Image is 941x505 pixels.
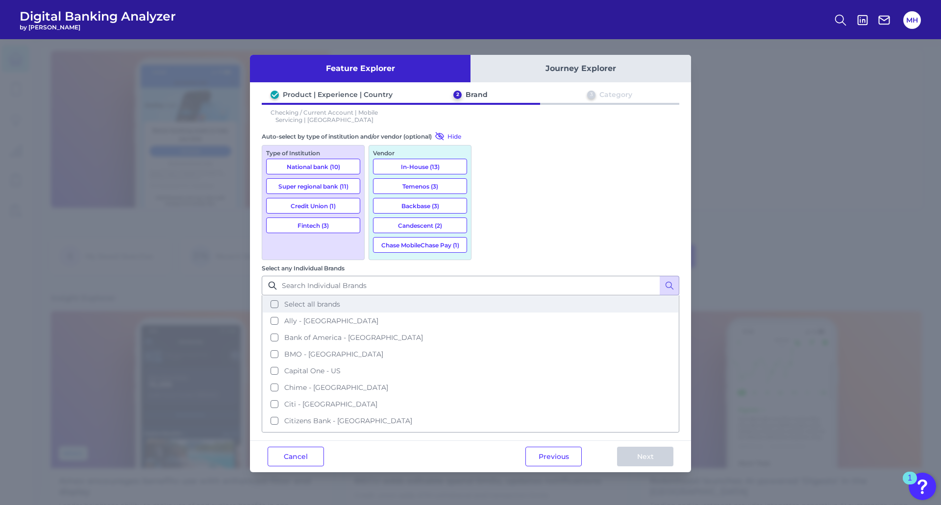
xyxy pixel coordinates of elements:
button: Fintech (3) [266,217,360,233]
button: Ally - [GEOGRAPHIC_DATA] [263,313,678,329]
button: Cancel [268,447,324,466]
button: Feature Explorer [250,55,470,82]
button: In-House (13) [373,159,467,174]
button: Previous [525,447,582,466]
span: Capital One - US [284,366,341,375]
button: Next [617,447,673,466]
button: Citi - [GEOGRAPHIC_DATA] [263,396,678,412]
div: Category [599,90,632,99]
button: Journey Explorer [470,55,691,82]
button: BMO - [GEOGRAPHIC_DATA] [263,346,678,362]
button: Citizens Bank - [GEOGRAPHIC_DATA] [263,412,678,429]
span: BMO - [GEOGRAPHIC_DATA] [284,350,383,359]
div: Product | Experience | Country [283,90,393,99]
span: Digital Banking Analyzer [20,9,176,24]
button: Chime - [GEOGRAPHIC_DATA] [263,379,678,396]
span: Select all brands [284,300,340,309]
p: Checking / Current Account | Mobile Servicing | [GEOGRAPHIC_DATA] [262,109,387,123]
button: Capital One - US [263,362,678,379]
div: 1 [908,478,912,491]
button: Chase MobileChase Pay (1) [373,237,467,253]
span: Bank of America - [GEOGRAPHIC_DATA] [284,333,423,342]
button: Candescent (2) [373,217,467,233]
div: Type of Institution [266,149,360,157]
button: MH [903,11,921,29]
button: National bank (10) [266,159,360,174]
span: Citi - [GEOGRAPHIC_DATA] [284,400,377,409]
div: 3 [587,91,595,99]
button: Super regional bank (11) [266,178,360,194]
button: Hide [432,131,461,141]
div: 2 [453,91,462,99]
span: Ally - [GEOGRAPHIC_DATA] [284,316,378,325]
button: Open Resource Center, 1 new notification [909,473,936,500]
div: Auto-select by type of institution and/or vendor (optional) [262,131,471,141]
input: Search Individual Brands [262,276,679,295]
div: Brand [466,90,488,99]
button: Fifth Third - US [263,429,678,446]
button: Select all brands [263,296,678,313]
span: by [PERSON_NAME] [20,24,176,31]
span: Chime - [GEOGRAPHIC_DATA] [284,383,388,392]
label: Select any Individual Brands [262,265,345,272]
button: Credit Union (1) [266,198,360,214]
button: Backbase (3) [373,198,467,214]
span: Citizens Bank - [GEOGRAPHIC_DATA] [284,416,412,425]
div: Vendor [373,149,467,157]
button: Bank of America - [GEOGRAPHIC_DATA] [263,329,678,346]
button: Temenos (3) [373,178,467,194]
